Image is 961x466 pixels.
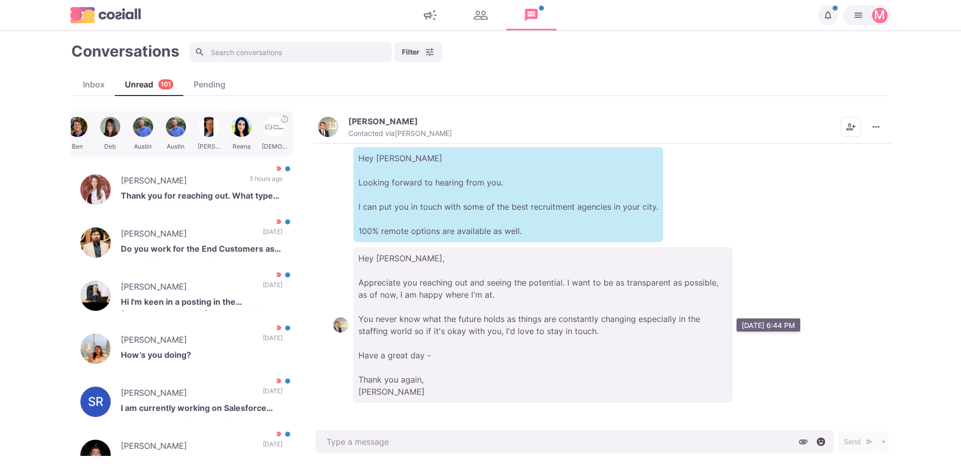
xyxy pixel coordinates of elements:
p: [PERSON_NAME] [121,334,253,349]
div: Pending [184,78,236,90]
button: Notifications [818,5,838,25]
p: Hey [PERSON_NAME], Appreciate you reaching out and seeing the potential. I want to be as transpar... [353,247,733,403]
img: Austinn McGann [333,317,348,333]
p: Contacted via [PERSON_NAME] [348,129,452,138]
button: Filter [394,42,442,62]
div: Martin [874,9,885,21]
p: [DATE] [263,334,283,349]
input: Search conversations [190,42,392,62]
img: Jeevesh Singh [80,227,111,258]
p: [PERSON_NAME] [121,227,253,243]
p: Thank you for reaching out. What types of roles do you recruit for? [121,190,283,205]
p: [PERSON_NAME] [121,174,240,190]
div: Inbox [73,78,115,90]
button: More menu [866,117,886,137]
button: Add add contacts [841,117,861,137]
p: [PERSON_NAME] [121,281,253,296]
p: Do you work for the End Customers as I have different IT candidates on my bench and I am looking ... [121,243,283,258]
button: Austinn McGann[PERSON_NAME]Contacted via[PERSON_NAME] [318,116,452,138]
button: Attach files [796,434,811,449]
p: [PERSON_NAME] [348,116,418,126]
img: Don Desmond De Silva [80,281,111,311]
p: I am currently working on Salesforce developer, salesforce Architect, Devops ,Program Manager, Pr... [121,402,283,417]
button: Send [839,432,878,452]
img: Tara Zweig [80,174,111,205]
img: logo [70,7,141,23]
p: 101 [161,80,171,89]
p: 5 hours ago [250,174,283,190]
p: [DATE] [263,281,283,296]
img: Austinn McGann [318,117,338,137]
p: [DATE] [263,440,283,455]
p: How’s you doing? [121,349,283,364]
p: [PERSON_NAME] [121,387,253,402]
p: [PERSON_NAME] [121,440,253,455]
button: Select emoji [813,434,829,449]
p: [DATE] [263,387,283,402]
img: Tiya J. [80,334,111,364]
button: Martin [843,5,891,25]
h1: Conversations [71,42,179,60]
p: Hey [PERSON_NAME] Looking forward to hearing from you. I can put you in touch with some of the be... [353,147,663,242]
p: [DATE] [263,227,283,243]
div: Sam R [88,396,103,408]
div: Unread [115,78,184,90]
p: Hi I'm keen in a posting in the [GEOGRAPHIC_DATA]. My forte is in insurance and I've held many Sn... [121,296,283,311]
